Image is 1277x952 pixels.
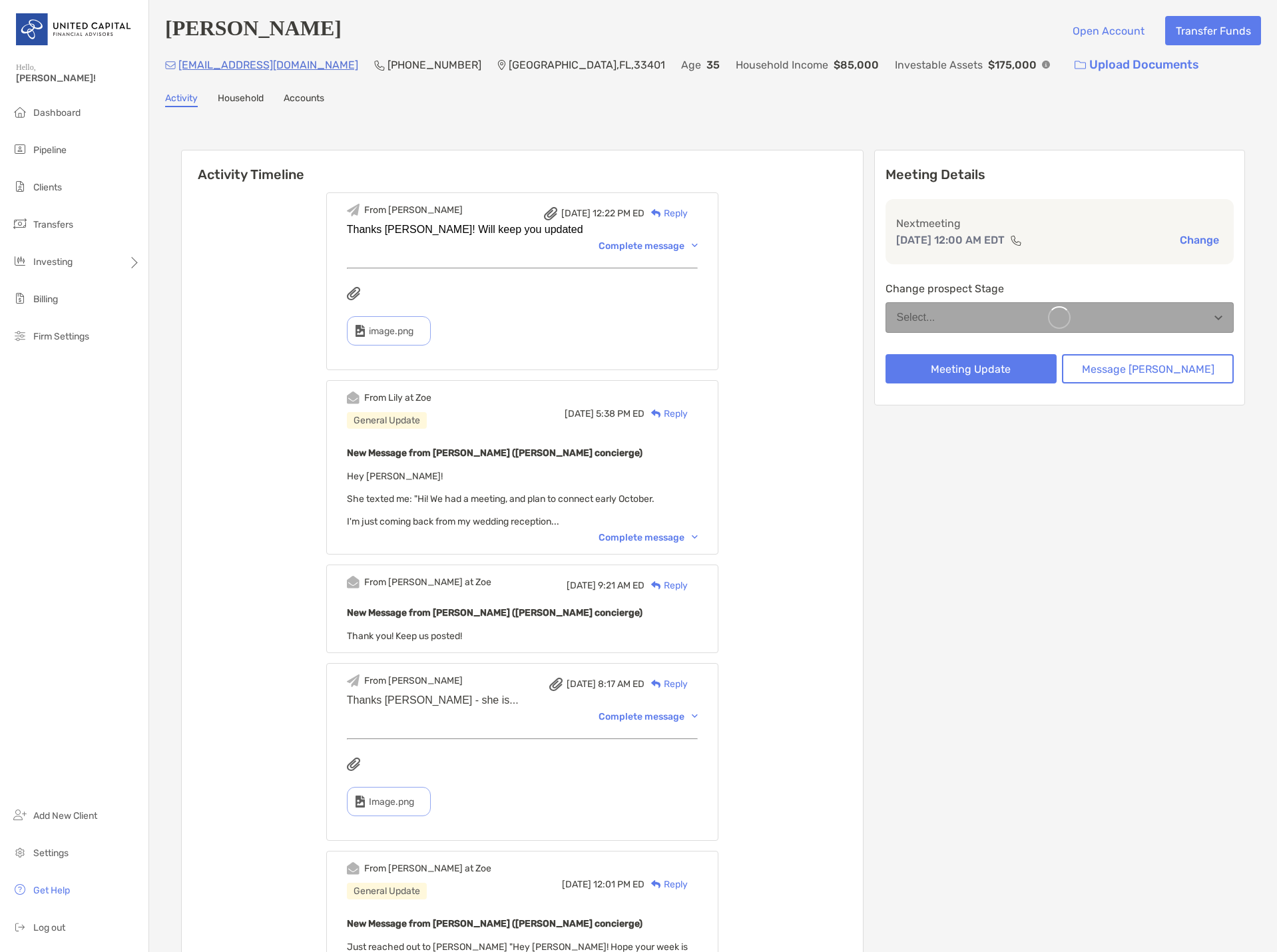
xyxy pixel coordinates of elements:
img: Reply icon [651,409,661,418]
button: Message [PERSON_NAME] [1062,354,1234,383]
span: 8:17 AM ED [598,678,644,690]
div: Complete message [599,711,698,722]
p: $85,000 [834,57,879,73]
img: Event icon [347,391,360,404]
img: Chevron icon [692,714,698,718]
img: Event icon [347,862,360,875]
img: clients icon [12,178,28,194]
span: 12:01 PM ED [593,879,644,890]
img: pipeline icon [12,141,28,157]
span: Hey [PERSON_NAME]! She texted me: "Hi! We had a meeting, and plan to connect early October. I'm j... [347,471,654,527]
img: firm-settings icon [12,328,28,344]
div: Reply [644,579,688,593]
img: add_new_client icon [12,807,28,823]
b: New Message from [PERSON_NAME] ([PERSON_NAME] concierge) [347,447,642,459]
span: 9:21 AM ED [598,580,644,591]
a: Household [218,93,264,107]
img: button icon [1075,61,1086,70]
div: General Update [347,412,427,429]
a: Activity [165,93,198,107]
div: Reply [644,877,688,891]
button: Meeting Update [886,354,1057,383]
button: Change [1176,233,1223,247]
span: Firm Settings [33,331,89,342]
img: Event icon [347,674,360,687]
button: Transfer Funds [1165,16,1261,45]
img: Event icon [347,204,360,216]
span: image.png [369,326,413,337]
img: Reply icon [651,209,661,218]
div: From [PERSON_NAME] [364,675,463,686]
div: From Lily at Zoe [364,392,431,403]
div: Complete message [599,532,698,543]
img: attachment [544,207,557,220]
img: Event icon [347,576,360,589]
span: Settings [33,847,69,859]
span: Transfers [33,219,73,230]
img: investing icon [12,253,28,269]
img: get-help icon [12,881,28,897]
b: New Message from [PERSON_NAME] ([PERSON_NAME] concierge) [347,918,642,929]
div: Complete message [599,240,698,252]
div: Reply [644,206,688,220]
p: $175,000 [988,57,1037,73]
p: Household Income [736,57,828,73]
span: Thank you! Keep us posted! [347,630,462,642]
img: United Capital Logo [16,5,132,53]
p: Meeting Details [886,166,1234,183]
span: 12:22 PM ED [593,208,644,219]
span: 5:38 PM ED [596,408,644,419]
div: Reply [644,677,688,691]
span: [PERSON_NAME]! [16,73,140,84]
a: Accounts [284,93,324,107]
span: Investing [33,256,73,268]
img: Reply icon [651,581,661,590]
div: From [PERSON_NAME] at Zoe [364,863,491,874]
span: [DATE] [561,208,591,219]
img: settings icon [12,844,28,860]
span: Image.png [369,796,414,808]
span: Clients [33,182,62,193]
a: Upload Documents [1066,51,1208,79]
img: logout icon [12,919,28,935]
span: [DATE] [565,408,594,419]
button: Open Account [1062,16,1154,45]
img: Chevron icon [692,535,698,539]
span: Get Help [33,885,70,896]
img: attachments [347,758,360,771]
img: attachments [347,287,360,300]
img: transfers icon [12,216,28,232]
span: [DATE] [567,580,596,591]
p: Investable Assets [895,57,983,73]
div: Reply [644,407,688,421]
div: From [PERSON_NAME] at Zoe [364,577,491,588]
div: From [PERSON_NAME] [364,204,463,216]
img: Info Icon [1042,61,1050,69]
img: Phone Icon [374,60,385,71]
img: Location Icon [497,60,506,71]
span: Billing [33,294,58,305]
h4: [PERSON_NAME] [165,16,342,45]
img: dashboard icon [12,104,28,120]
img: type [356,796,365,808]
p: [PHONE_NUMBER] [387,57,481,73]
span: Dashboard [33,107,81,119]
p: [GEOGRAPHIC_DATA] , FL , 33401 [509,57,665,73]
img: attachment [549,678,563,691]
img: Email Icon [165,61,176,69]
div: Thanks [PERSON_NAME]! Will keep you updated [347,224,698,236]
span: Pipeline [33,144,67,156]
p: [DATE] 12:00 AM EDT [896,232,1005,248]
p: [EMAIL_ADDRESS][DOMAIN_NAME] [178,57,358,73]
p: Age [681,57,701,73]
img: type [356,325,365,337]
img: Reply icon [651,880,661,889]
h6: Activity Timeline [182,150,863,182]
img: Reply icon [651,680,661,688]
img: Chevron icon [692,244,698,248]
p: 35 [706,57,720,73]
p: Change prospect Stage [886,280,1234,297]
div: Thanks [PERSON_NAME] - she is... [347,694,698,706]
img: communication type [1010,235,1022,246]
span: [DATE] [567,678,596,690]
